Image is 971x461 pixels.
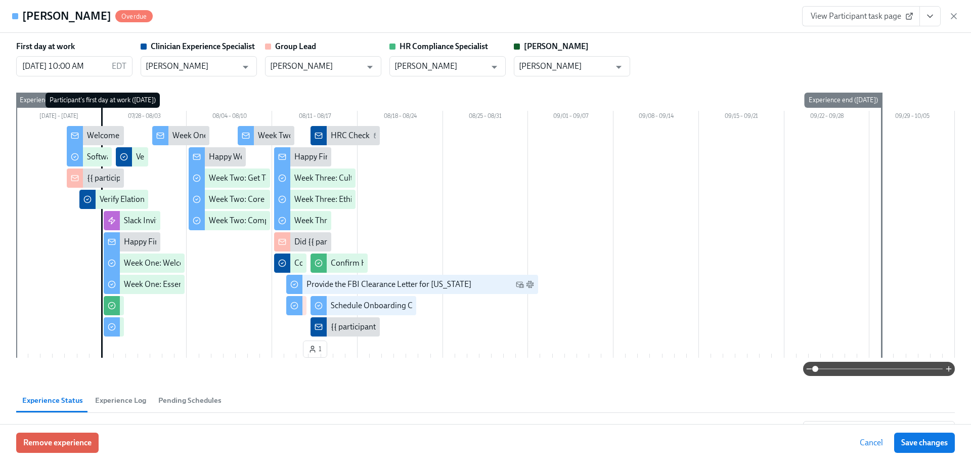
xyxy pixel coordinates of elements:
[151,41,255,51] strong: Clinician Experience Specialist
[102,111,187,124] div: 07/28 – 08/03
[306,279,471,290] div: Provide the FBI Clearance Letter for [US_STATE]
[258,130,363,141] div: Week Two Onboarding Recap!
[869,111,955,124] div: 09/29 – 10/05
[272,111,358,124] div: 08/11 – 08/17
[46,93,160,108] div: Participant's first day at work ([DATE])
[16,111,102,124] div: [DATE] – [DATE]
[374,132,382,140] svg: Work Email
[209,151,271,162] div: Happy Week Two!
[87,130,218,141] div: Welcome To The Charlie Health Team!
[294,258,494,269] div: Confirm Docebo Completion for {{ participant.fullName }}
[331,321,520,332] div: {{ participant.fullName }} Is Cleared From Compliance!
[331,130,370,141] div: HRC Check
[853,433,890,453] button: Cancel
[362,59,378,75] button: Open
[487,59,502,75] button: Open
[358,111,443,124] div: 08/18 – 08/24
[22,9,111,24] h4: [PERSON_NAME]
[275,41,316,51] strong: Group Lead
[23,438,92,448] span: Remove experience
[115,13,153,20] span: Overdue
[443,111,528,124] div: 08/25 – 08/31
[528,111,613,124] div: 09/01 – 09/07
[802,6,920,26] a: View Participant task page
[516,280,524,288] svg: Work Email
[238,59,253,75] button: Open
[100,194,245,205] div: Verify Elation for {{ participant.fullName }}
[294,236,485,247] div: Did {{ participant.fullName }} Schedule A Meet & Greet?
[124,215,166,226] div: Slack Invites
[524,41,589,51] strong: [PERSON_NAME]
[136,151,330,162] div: Verify Elation for {{ participant.fullName }} (2nd attempt)
[821,421,955,441] input: Search by title
[158,395,222,406] span: Pending Schedules
[613,111,699,124] div: 09/08 – 09/14
[699,111,784,124] div: 09/15 – 09/21
[22,395,83,406] span: Experience Status
[331,300,447,311] div: Schedule Onboarding Check-Out!
[209,194,389,205] div: Week Two: Core Processes (~1.25 hours to complete)
[112,61,126,72] p: EDT
[400,41,488,51] strong: HR Compliance Specialist
[124,279,343,290] div: Week One: Essential Compliance Tasks (~6.5 hours to complete)
[294,173,567,184] div: Week Three: Cultural Competence & Special Populations (~3 hours to complete)
[331,258,420,269] div: Confirm HRC Compliance
[172,130,277,141] div: Week One Onboarding Recap!
[16,41,75,52] label: First day at work
[308,344,322,354] span: 1
[303,341,327,358] button: 1
[124,236,181,247] div: Happy First Day!
[894,433,955,453] button: Save changes
[294,151,412,162] div: Happy Final Week of Onboarding!
[860,438,883,448] span: Cancel
[784,111,870,124] div: 09/22 – 09/28
[209,173,406,184] div: Week Two: Get To Know Your Role (~4 hours to complete)
[294,215,505,226] div: Week Three: Final Onboarding Tasks (~1.5 hours to complete)
[209,215,430,226] div: Week Two: Compliance Crisis Response (~1.5 hours to complete)
[805,93,882,108] div: Experience end ([DATE])
[901,438,948,448] span: Save changes
[16,433,99,453] button: Remove experience
[87,173,256,184] div: {{ participant.fullName }} has started onboarding
[87,151,143,162] div: Software Set-Up
[611,59,627,75] button: Open
[124,258,358,269] div: Week One: Welcome To Charlie Health Tasks! (~3 hours to complete)
[811,11,911,21] span: View Participant task page
[526,280,534,288] svg: Slack
[294,194,558,205] div: Week Three: Ethics, Conduct, & Legal Responsibilities (~5 hours to complete)
[919,6,941,26] button: View task page
[187,111,272,124] div: 08/04 – 08/10
[95,395,146,406] span: Experience Log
